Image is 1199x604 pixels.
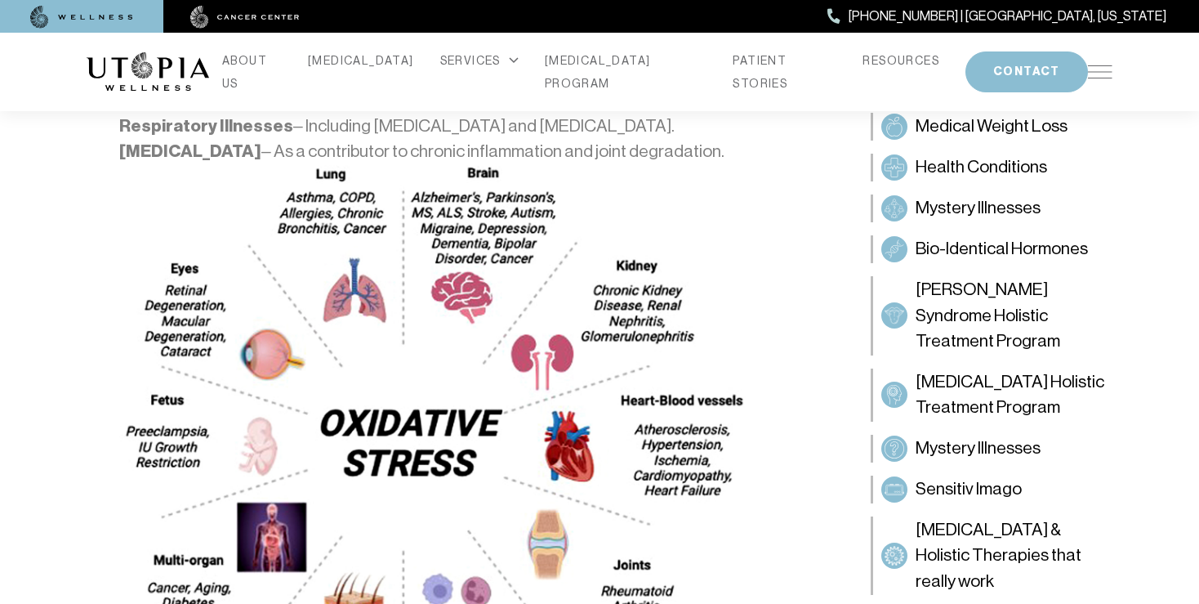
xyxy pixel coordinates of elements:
img: wellness [30,6,133,29]
img: Dementia Holistic Treatment Program [885,385,904,405]
span: [PHONE_NUMBER] | [GEOGRAPHIC_DATA], [US_STATE] [849,6,1166,27]
a: Long COVID & Holistic Therapies that really work[MEDICAL_DATA] & Holistic Therapies that really work [871,517,1112,596]
a: Sjögren’s Syndrome Holistic Treatment Program[PERSON_NAME] Syndrome Holistic Treatment Program [871,276,1112,356]
img: Long COVID & Holistic Therapies that really work [885,546,904,566]
a: Mystery IllnessesMystery Illnesses [871,435,1112,463]
span: [PERSON_NAME] Syndrome Holistic Treatment Program [916,277,1104,355]
a: PATIENT STORIES [733,49,836,95]
a: Medical Weight LossMedical Weight Loss [871,113,1112,141]
img: Mystery Illnesses [885,439,904,459]
strong: Respiratory Illnesses [119,115,293,136]
span: Mystery Illnesses [916,436,1041,462]
span: Bio-Identical Hormones [916,236,1088,262]
img: Sjögren’s Syndrome Holistic Treatment Program [885,306,904,325]
a: [PHONE_NUMBER] | [GEOGRAPHIC_DATA], [US_STATE] [827,6,1166,27]
a: Bio-Identical HormonesBio-Identical Hormones [871,235,1112,263]
img: icon-hamburger [1088,65,1112,78]
img: cancer center [190,6,300,29]
a: RESOURCES [862,49,939,72]
span: Sensitiv Imago [916,476,1022,503]
a: [MEDICAL_DATA] [308,49,414,72]
span: [MEDICAL_DATA] Holistic Treatment Program [916,369,1104,421]
a: Dementia Holistic Treatment Program[MEDICAL_DATA] Holistic Treatment Program [871,369,1112,422]
img: Health Conditions [885,158,904,177]
a: Sensitiv ImagoSensitiv Imago [871,476,1112,503]
a: [MEDICAL_DATA] PROGRAM [545,49,707,95]
li: – Including [MEDICAL_DATA] and [MEDICAL_DATA]. [119,114,818,140]
span: Health Conditions [916,154,1047,181]
span: Mystery Illnesses [916,195,1041,221]
button: CONTACT [965,51,1088,92]
img: Sensitiv Imago [885,480,904,499]
a: ABOUT US [222,49,282,95]
strong: [MEDICAL_DATA] [119,141,261,162]
img: Mystery Illnesses [885,199,904,218]
li: – As a contributor to chronic inflammation and joint degradation. [119,139,818,165]
a: Health ConditionsHealth Conditions [871,154,1112,181]
img: logo [87,52,209,92]
img: Medical Weight Loss [885,117,904,136]
div: SERVICES [440,49,519,72]
span: Medical Weight Loss [916,114,1068,140]
a: Mystery IllnessesMystery Illnesses [871,195,1112,222]
span: [MEDICAL_DATA] & Holistic Therapies that really work [916,517,1104,595]
img: Bio-Identical Hormones [885,239,904,259]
